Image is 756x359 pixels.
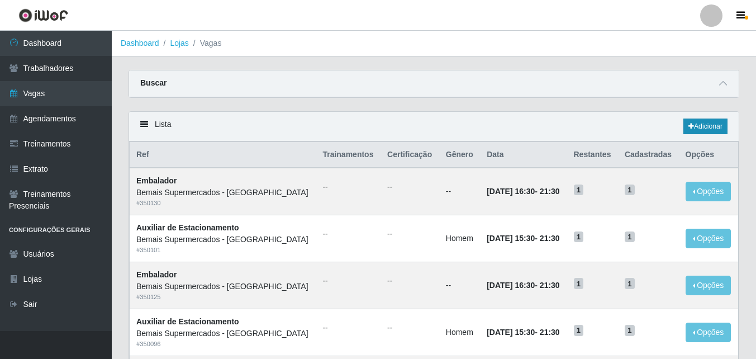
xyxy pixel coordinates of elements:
[322,275,374,287] ul: --
[387,181,432,193] ul: --
[170,39,188,48] a: Lojas
[574,325,584,336] span: 1
[387,275,432,287] ul: --
[136,270,177,279] strong: Embalador
[136,245,309,255] div: # 350101
[112,31,756,56] nav: breadcrumb
[679,142,739,168] th: Opções
[487,187,535,196] time: [DATE] 16:30
[387,322,432,334] ul: --
[540,187,560,196] time: 21:30
[686,182,731,201] button: Opções
[574,278,584,289] span: 1
[686,323,731,342] button: Opções
[136,328,309,339] div: Bemais Supermercados - [GEOGRAPHIC_DATA]
[625,232,635,243] span: 1
[439,215,480,262] td: Homem
[140,78,167,87] strong: Buscar
[686,229,731,248] button: Opções
[487,281,559,290] strong: -
[189,37,222,49] li: Vagas
[316,142,381,168] th: Trainamentos
[625,278,635,289] span: 1
[322,228,374,240] ul: --
[130,142,316,168] th: Ref
[18,8,68,22] img: CoreUI Logo
[686,276,731,295] button: Opções
[439,262,480,309] td: --
[487,187,559,196] strong: -
[574,185,584,196] span: 1
[136,223,239,232] strong: Auxiliar de Estacionamento
[129,112,739,141] div: Lista
[136,234,309,245] div: Bemais Supermercados - [GEOGRAPHIC_DATA]
[136,317,239,326] strong: Auxiliar de Estacionamento
[487,328,559,337] strong: -
[136,281,309,292] div: Bemais Supermercados - [GEOGRAPHIC_DATA]
[322,322,374,334] ul: --
[487,234,535,243] time: [DATE] 15:30
[136,339,309,349] div: # 350096
[487,281,535,290] time: [DATE] 16:30
[136,176,177,185] strong: Embalador
[136,199,309,208] div: # 350130
[439,309,480,356] td: Homem
[121,39,159,48] a: Dashboard
[487,328,535,337] time: [DATE] 15:30
[322,181,374,193] ul: --
[480,142,567,168] th: Data
[625,325,635,336] span: 1
[136,292,309,302] div: # 350125
[540,234,560,243] time: 21:30
[487,234,559,243] strong: -
[567,142,618,168] th: Restantes
[574,232,584,243] span: 1
[381,142,439,168] th: Certificação
[439,168,480,215] td: --
[618,142,679,168] th: Cadastradas
[540,281,560,290] time: 21:30
[439,142,480,168] th: Gênero
[387,228,432,240] ul: --
[625,185,635,196] span: 1
[683,119,728,134] a: Adicionar
[136,187,309,199] div: Bemais Supermercados - [GEOGRAPHIC_DATA]
[540,328,560,337] time: 21:30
